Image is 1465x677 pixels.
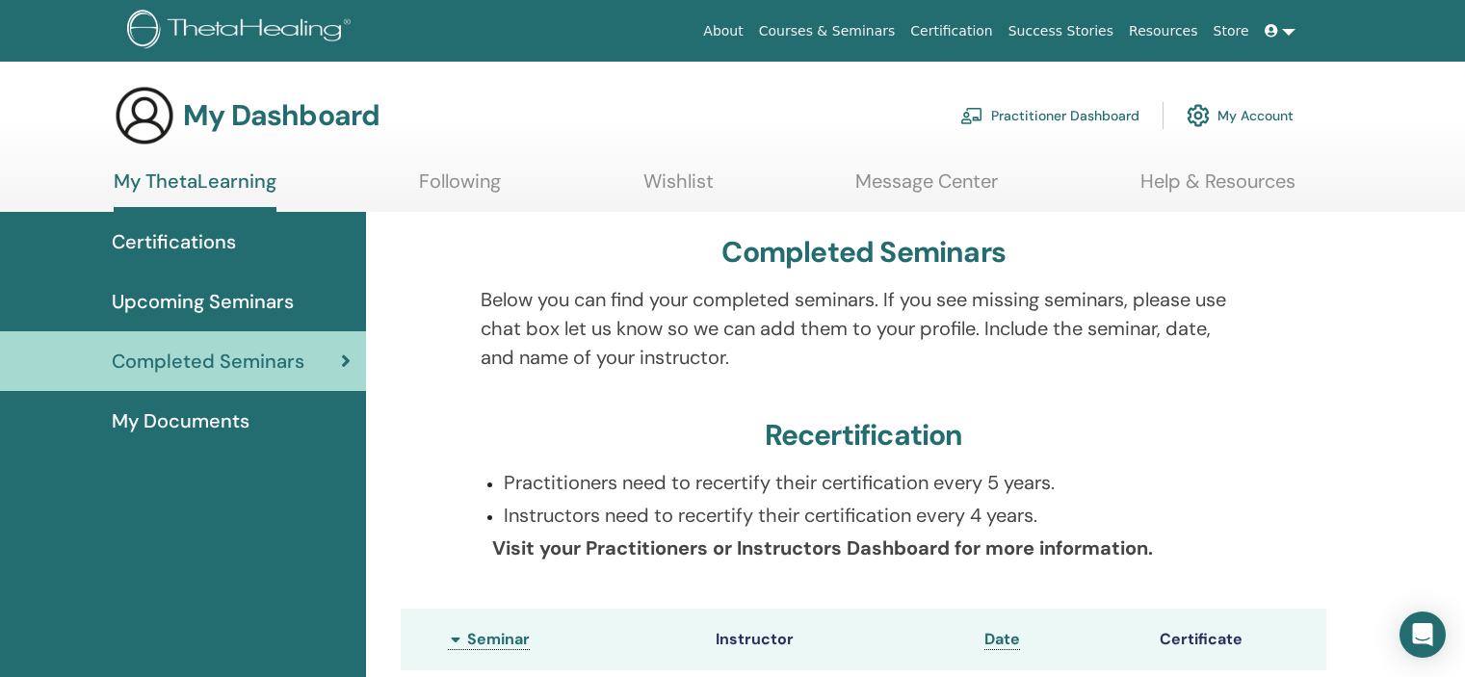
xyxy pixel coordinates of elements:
[695,13,750,49] a: About
[721,235,1006,270] h3: Completed Seminars
[984,629,1020,649] span: Date
[984,629,1020,650] a: Date
[643,169,714,207] a: Wishlist
[1140,169,1295,207] a: Help & Resources
[1400,612,1446,658] div: Open Intercom Messenger
[504,468,1247,497] p: Practitioners need to recertify their certification every 5 years.
[127,10,357,53] img: logo.png
[112,347,304,376] span: Completed Seminars
[855,169,998,207] a: Message Center
[765,418,963,453] h3: Recertification
[419,169,501,207] a: Following
[960,94,1139,137] a: Practitioner Dashboard
[112,227,236,256] span: Certifications
[1187,94,1294,137] a: My Account
[504,501,1247,530] p: Instructors need to recertify their certification every 4 years.
[903,13,1000,49] a: Certification
[183,98,379,133] h3: My Dashboard
[114,169,276,212] a: My ThetaLearning
[1206,13,1257,49] a: Store
[112,406,249,435] span: My Documents
[1187,99,1210,132] img: cog.svg
[114,85,175,146] img: generic-user-icon.jpg
[706,609,975,670] th: Instructor
[751,13,903,49] a: Courses & Seminars
[1001,13,1121,49] a: Success Stories
[1121,13,1206,49] a: Resources
[112,287,294,316] span: Upcoming Seminars
[481,285,1247,372] p: Below you can find your completed seminars. If you see missing seminars, please use chat box let ...
[960,107,983,124] img: chalkboard-teacher.svg
[492,535,1153,560] b: Visit your Practitioners or Instructors Dashboard for more information.
[1150,609,1326,670] th: Certificate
